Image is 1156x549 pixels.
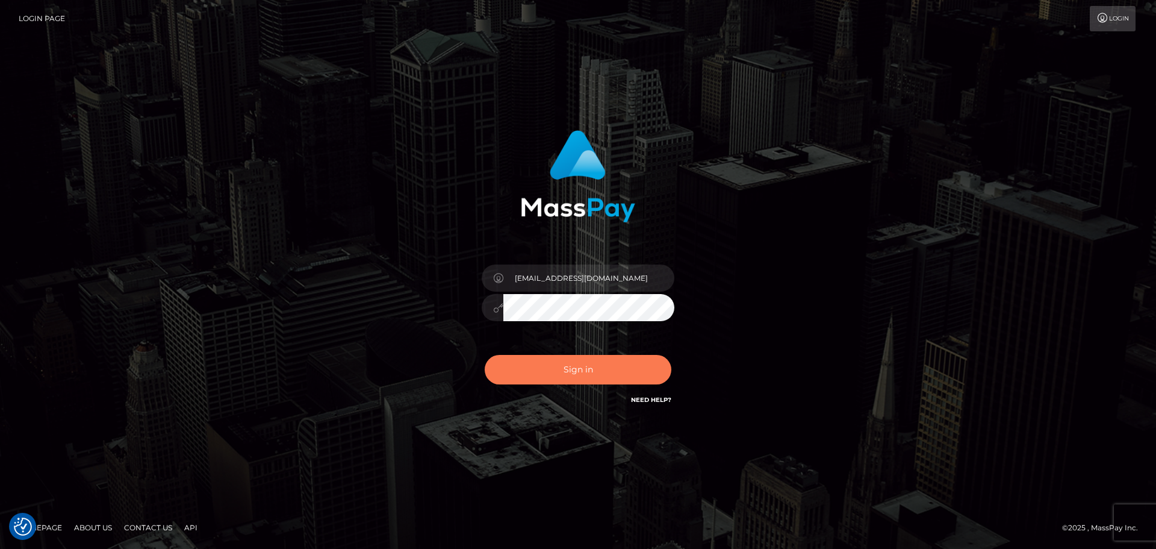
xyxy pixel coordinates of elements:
div: © 2025 , MassPay Inc. [1062,521,1147,535]
a: Login [1090,6,1136,31]
button: Consent Preferences [14,518,32,536]
a: Contact Us [119,518,177,537]
button: Sign in [485,355,671,384]
a: About Us [69,518,117,537]
a: Homepage [13,518,67,537]
input: Username... [503,265,674,292]
img: Revisit consent button [14,518,32,536]
a: API [179,518,202,537]
a: Login Page [19,6,65,31]
img: MassPay Login [521,130,635,222]
a: Need Help? [631,396,671,404]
